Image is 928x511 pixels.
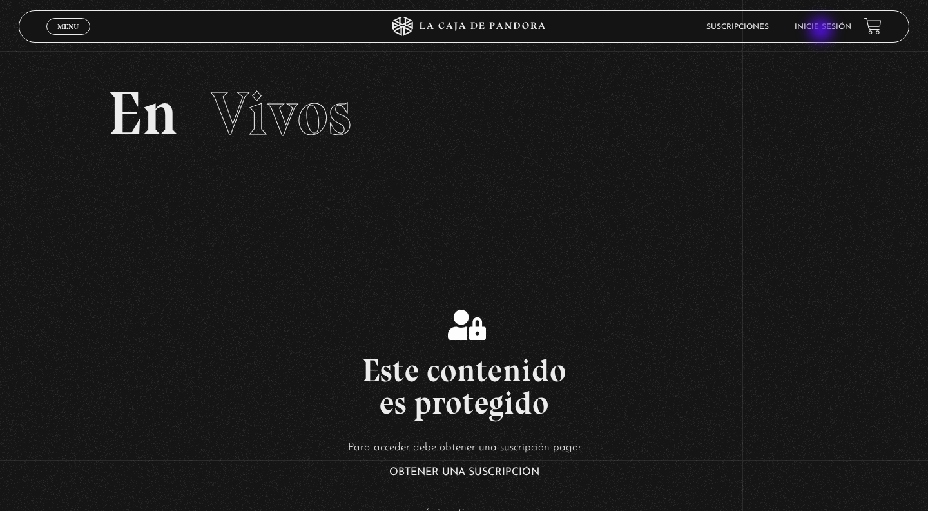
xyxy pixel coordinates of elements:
a: Obtener una suscripción [389,467,539,477]
h2: En [108,83,820,145]
a: Suscripciones [706,23,769,31]
a: View your shopping cart [864,17,882,35]
span: Menu [57,23,79,30]
a: Inicie sesión [795,23,851,31]
span: Cerrar [53,34,84,43]
span: Vivos [211,77,351,150]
